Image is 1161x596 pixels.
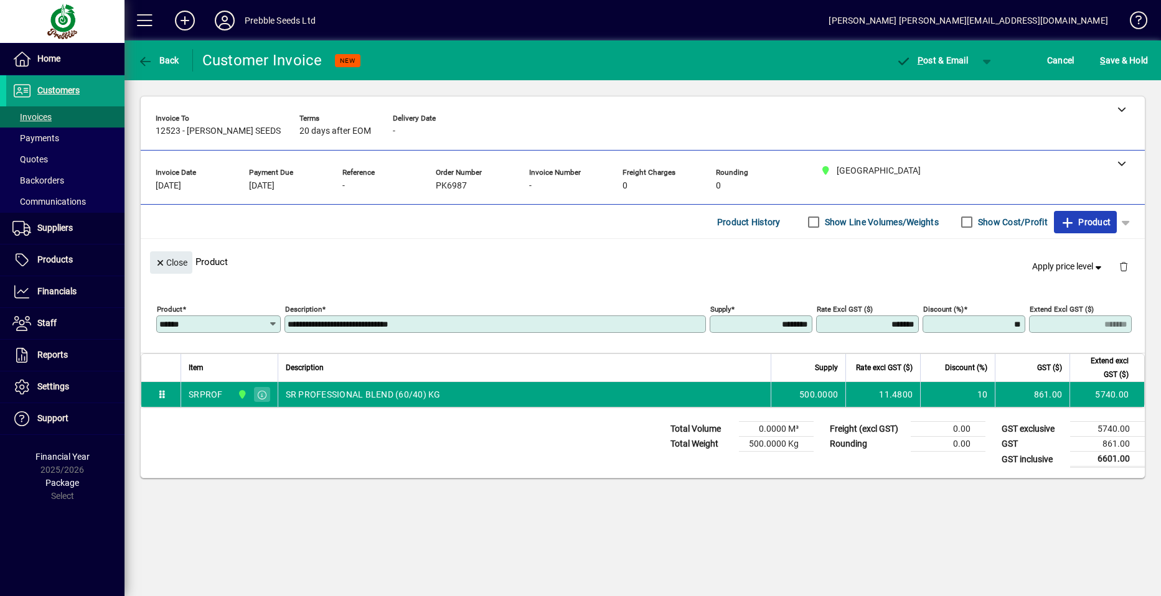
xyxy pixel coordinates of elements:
[12,175,64,185] span: Backorders
[1054,211,1117,233] button: Product
[37,381,69,391] span: Settings
[529,181,532,191] span: -
[37,286,77,296] span: Financials
[6,191,125,212] a: Communications
[37,350,68,360] span: Reports
[995,437,1070,452] td: GST
[920,382,995,407] td: 10
[155,253,187,273] span: Close
[664,437,739,452] td: Total Weight
[37,254,73,264] span: Products
[157,305,182,314] mat-label: Product
[37,413,68,423] span: Support
[1109,251,1139,281] button: Delete
[824,422,911,437] td: Freight (excl GST)
[1121,2,1145,43] a: Knowledge Base
[6,371,125,403] a: Settings
[189,361,204,375] span: Item
[1070,437,1145,452] td: 861.00
[1100,55,1105,65] span: S
[710,305,731,314] mat-label: Supply
[739,422,814,437] td: 0.0000 M³
[853,388,913,401] div: 11.4800
[856,361,913,375] span: Rate excl GST ($)
[147,256,195,268] app-page-header-button: Close
[817,305,873,314] mat-label: Rate excl GST ($)
[12,154,48,164] span: Quotes
[37,85,80,95] span: Customers
[138,55,179,65] span: Back
[141,239,1145,284] div: Product
[712,211,786,233] button: Product History
[1070,452,1145,467] td: 6601.00
[829,11,1108,30] div: [PERSON_NAME] [PERSON_NAME][EMAIL_ADDRESS][DOMAIN_NAME]
[189,388,223,401] div: SRPROF
[6,106,125,128] a: Invoices
[1044,49,1078,72] button: Cancel
[12,133,59,143] span: Payments
[6,149,125,170] a: Quotes
[165,9,205,32] button: Add
[286,388,441,401] span: SR PROFESSIONAL BLEND (60/40) KG
[911,422,985,437] td: 0.00
[35,452,90,462] span: Financial Year
[1097,49,1151,72] button: Save & Hold
[1030,305,1094,314] mat-label: Extend excl GST ($)
[1027,256,1109,278] button: Apply price level
[918,55,923,65] span: P
[6,213,125,244] a: Suppliers
[156,181,181,191] span: [DATE]
[249,181,275,191] span: [DATE]
[45,478,79,488] span: Package
[340,57,355,65] span: NEW
[945,361,987,375] span: Discount (%)
[299,126,371,136] span: 20 days after EOM
[1069,382,1144,407] td: 5740.00
[717,212,781,232] span: Product History
[995,452,1070,467] td: GST inclusive
[285,305,322,314] mat-label: Description
[911,437,985,452] td: 0.00
[1047,50,1074,70] span: Cancel
[234,388,248,401] span: CHRISTCHURCH
[6,170,125,191] a: Backorders
[37,54,60,63] span: Home
[205,9,245,32] button: Profile
[393,126,395,136] span: -
[995,382,1069,407] td: 861.00
[1060,212,1111,232] span: Product
[6,276,125,307] a: Financials
[975,216,1048,228] label: Show Cost/Profit
[37,223,73,233] span: Suppliers
[995,422,1070,437] td: GST exclusive
[896,55,968,65] span: ost & Email
[822,216,939,228] label: Show Line Volumes/Weights
[664,422,739,437] td: Total Volume
[890,49,974,72] button: Post & Email
[6,340,125,371] a: Reports
[156,126,281,136] span: 12523 - [PERSON_NAME] SEEDS
[134,49,182,72] button: Back
[286,361,324,375] span: Description
[436,181,467,191] span: PK6987
[6,128,125,149] a: Payments
[6,244,125,276] a: Products
[342,181,345,191] span: -
[6,403,125,434] a: Support
[1100,50,1148,70] span: ave & Hold
[12,197,86,207] span: Communications
[623,181,628,191] span: 0
[1109,261,1139,272] app-page-header-button: Delete
[150,251,192,274] button: Close
[815,361,838,375] span: Supply
[716,181,721,191] span: 0
[799,388,838,401] span: 500.0000
[6,44,125,75] a: Home
[245,11,316,30] div: Prebble Seeds Ltd
[37,318,57,328] span: Staff
[202,50,322,70] div: Customer Invoice
[125,49,193,72] app-page-header-button: Back
[923,305,964,314] mat-label: Discount (%)
[824,437,911,452] td: Rounding
[1078,354,1129,381] span: Extend excl GST ($)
